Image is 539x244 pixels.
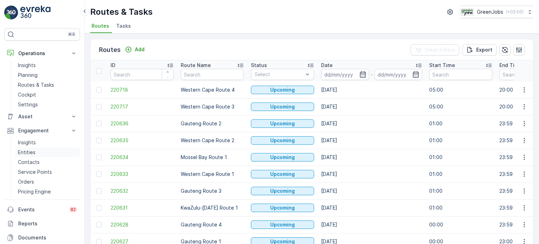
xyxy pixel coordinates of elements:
div: Toggle Row Selected [96,154,102,160]
button: Upcoming [251,204,314,212]
p: Export [476,46,492,53]
a: 220636 [111,120,174,127]
td: [DATE] [318,166,426,183]
button: Operations [4,46,80,60]
input: Search [181,69,244,80]
div: Toggle Row Selected [96,138,102,143]
div: Toggle Row Selected [96,222,102,227]
td: Mossel Bay Route 1 [177,149,247,166]
p: ⌘B [68,32,75,37]
div: Toggle Row Selected [96,171,102,177]
td: 01:00 [426,166,496,183]
a: Pricing Engine [15,187,80,197]
td: 01:00 [426,132,496,149]
p: Events [18,206,65,213]
td: [DATE] [318,183,426,199]
a: 220718 [111,86,174,93]
p: Upcoming [270,171,295,178]
td: Western Cape Route 2 [177,132,247,149]
img: logo [4,6,18,20]
div: Toggle Row Selected [96,87,102,93]
button: Upcoming [251,220,314,229]
button: Upcoming [251,86,314,94]
p: Insights [18,139,36,146]
a: Reports [4,217,80,231]
button: Upcoming [251,170,314,178]
td: 05:00 [426,98,496,115]
a: 220717 [111,103,174,110]
a: 220635 [111,137,174,144]
a: 220632 [111,187,174,194]
button: Asset [4,110,80,124]
p: Pricing Engine [18,188,51,195]
td: [DATE] [318,132,426,149]
a: Contacts [15,157,80,167]
p: End Time [499,62,522,69]
p: Routes & Tasks [18,81,54,88]
td: [DATE] [318,199,426,216]
p: Routes & Tasks [90,6,153,18]
img: logo_light-DOdMpM7g.png [20,6,51,20]
p: Clear Filters [425,46,455,53]
td: Western Cape Route 1 [177,166,247,183]
td: [DATE] [318,149,426,166]
a: 220634 [111,154,174,161]
td: Western Cape Route 3 [177,98,247,115]
p: Upcoming [270,204,295,211]
button: Upcoming [251,187,314,195]
p: Cockpit [18,91,36,98]
a: 220633 [111,171,174,178]
p: Date [321,62,333,69]
button: Engagement [4,124,80,138]
div: Toggle Row Selected [96,188,102,194]
a: Settings [15,100,80,110]
p: Entities [18,149,35,156]
a: 220628 [111,221,174,228]
p: Upcoming [270,137,295,144]
p: Engagement [18,127,66,134]
p: Operations [18,50,66,57]
a: Planning [15,70,80,80]
p: Upcoming [270,120,295,127]
p: Contacts [18,159,40,166]
td: 01:00 [426,183,496,199]
td: Western Cape Route 4 [177,81,247,98]
button: Upcoming [251,119,314,128]
button: Add [122,45,147,54]
p: - [371,70,373,79]
img: Green_Jobs_Logo.png [460,8,474,16]
input: dd/mm/yyyy [374,69,422,80]
p: ( +02:00 ) [506,9,524,15]
button: GreenJobs(+02:00) [460,6,533,18]
td: Gauteng Route 3 [177,183,247,199]
span: Routes [92,22,109,29]
button: Upcoming [251,103,314,111]
button: Upcoming [251,136,314,145]
p: Routes [99,45,121,55]
p: Upcoming [270,187,295,194]
div: Toggle Row Selected [96,121,102,126]
button: Upcoming [251,153,314,161]
td: [DATE] [318,81,426,98]
p: Upcoming [270,154,295,161]
button: Clear Filters [411,44,459,55]
p: Service Points [18,169,52,176]
td: 01:00 [426,115,496,132]
a: 220631 [111,204,174,211]
p: Status [251,62,267,69]
p: Select [255,71,303,78]
p: Asset [18,113,66,120]
input: Search [429,69,492,80]
p: Documents [18,234,77,241]
p: GreenJobs [477,8,503,15]
td: 01:00 [426,199,496,216]
div: Toggle Row Selected [96,205,102,211]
